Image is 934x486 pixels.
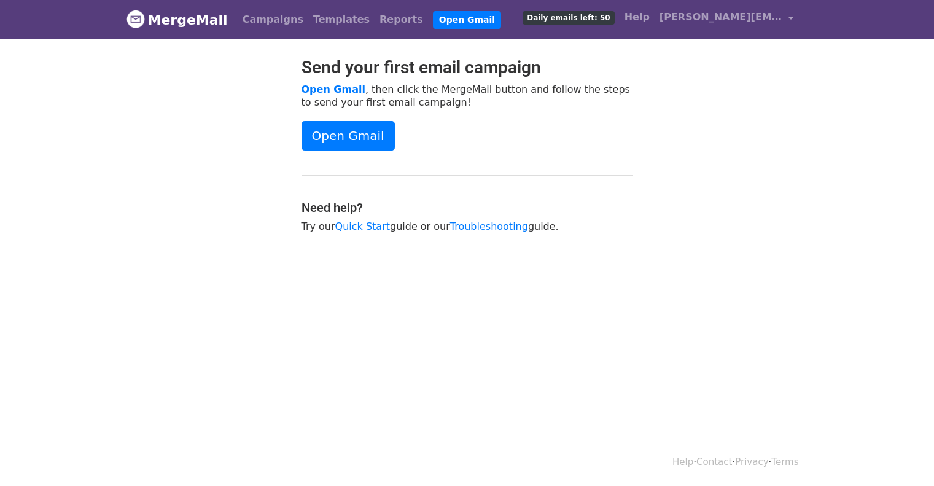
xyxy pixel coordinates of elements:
[375,7,428,32] a: Reports
[672,457,693,468] a: Help
[523,11,614,25] span: Daily emails left: 50
[302,200,633,215] h4: Need help?
[302,84,365,95] a: Open Gmail
[696,457,732,468] a: Contact
[238,7,308,32] a: Campaigns
[433,11,501,29] a: Open Gmail
[302,121,395,151] a: Open Gmail
[126,7,228,33] a: MergeMail
[302,220,633,233] p: Try our guide or our guide.
[873,427,934,486] iframe: Chat Widget
[660,10,782,25] span: [PERSON_NAME][EMAIL_ADDRESS][PERSON_NAME][DOMAIN_NAME]
[335,221,390,232] a: Quick Start
[308,7,375,32] a: Templates
[302,83,633,109] p: , then click the MergeMail button and follow the steps to send your first email campaign!
[655,5,798,34] a: [PERSON_NAME][EMAIL_ADDRESS][PERSON_NAME][DOMAIN_NAME]
[450,221,528,232] a: Troubleshooting
[735,457,768,468] a: Privacy
[302,57,633,78] h2: Send your first email campaign
[771,457,798,468] a: Terms
[126,10,145,28] img: MergeMail logo
[518,5,619,29] a: Daily emails left: 50
[620,5,655,29] a: Help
